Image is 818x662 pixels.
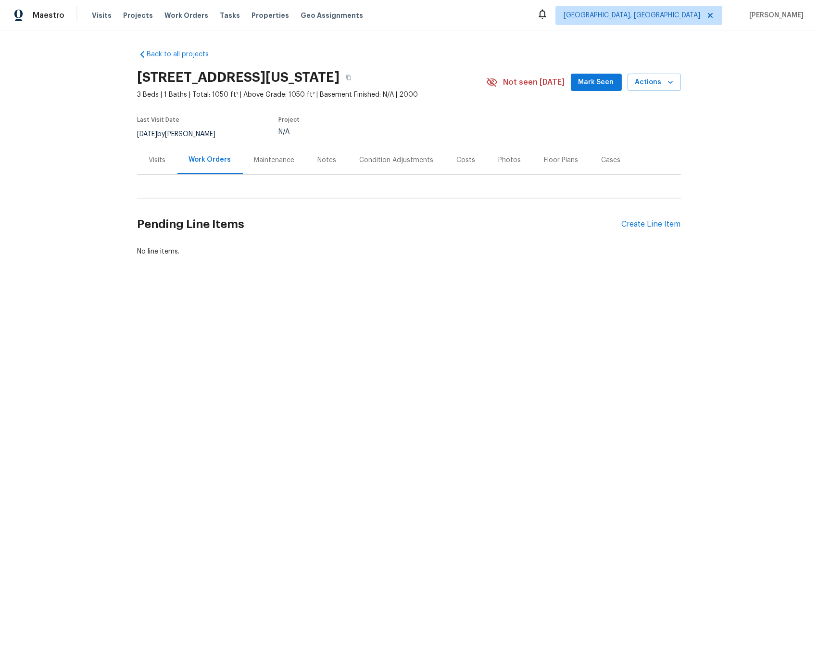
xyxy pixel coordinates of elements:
[579,76,614,89] span: Mark Seen
[164,11,208,20] span: Work Orders
[360,155,434,165] div: Condition Adjustments
[252,11,289,20] span: Properties
[301,11,363,20] span: Geo Assignments
[279,128,464,135] div: N/A
[138,50,230,59] a: Back to all projects
[499,155,521,165] div: Photos
[220,12,240,19] span: Tasks
[33,11,64,20] span: Maestro
[279,117,300,123] span: Project
[571,74,622,91] button: Mark Seen
[628,74,681,91] button: Actions
[457,155,476,165] div: Costs
[92,11,112,20] span: Visits
[123,11,153,20] span: Projects
[635,76,673,89] span: Actions
[544,155,579,165] div: Floor Plans
[138,247,681,256] div: No line items.
[138,131,158,138] span: [DATE]
[622,220,681,229] div: Create Line Item
[340,69,357,86] button: Copy Address
[149,155,166,165] div: Visits
[138,202,622,247] h2: Pending Line Items
[503,77,565,87] span: Not seen [DATE]
[564,11,700,20] span: [GEOGRAPHIC_DATA], [GEOGRAPHIC_DATA]
[254,155,295,165] div: Maintenance
[138,90,486,100] span: 3 Beds | 1 Baths | Total: 1050 ft² | Above Grade: 1050 ft² | Basement Finished: N/A | 2000
[138,73,340,82] h2: [STREET_ADDRESS][US_STATE]
[318,155,337,165] div: Notes
[745,11,804,20] span: [PERSON_NAME]
[138,128,227,140] div: by [PERSON_NAME]
[138,117,180,123] span: Last Visit Date
[602,155,621,165] div: Cases
[189,155,231,165] div: Work Orders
